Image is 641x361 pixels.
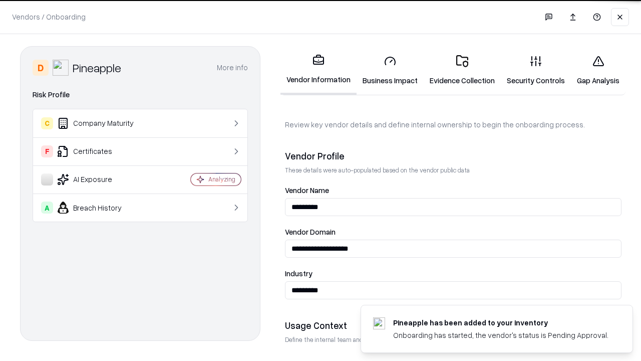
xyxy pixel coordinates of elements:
[41,202,161,214] div: Breach History
[41,117,161,129] div: Company Maturity
[217,59,248,77] button: More info
[285,335,621,344] p: Define the internal team and reason for using this vendor. This helps assess business relevance a...
[53,60,69,76] img: Pineapple
[393,317,608,328] div: Pineapple has been added to your inventory
[41,117,53,129] div: C
[33,60,49,76] div: D
[285,119,621,130] p: Review key vendor details and define internal ownership to begin the onboarding process.
[33,89,248,101] div: Risk Profile
[571,47,625,94] a: Gap Analysis
[208,175,235,184] div: Analyzing
[41,202,53,214] div: A
[501,47,571,94] a: Security Controls
[285,187,621,194] label: Vendor Name
[41,145,53,157] div: F
[373,317,385,329] img: pineappleenergy.com
[41,173,161,186] div: AI Exposure
[393,330,608,340] div: Onboarding has started, the vendor's status is Pending Approval.
[285,319,621,331] div: Usage Context
[424,47,501,94] a: Evidence Collection
[12,12,86,22] p: Vendors / Onboarding
[285,166,621,174] p: These details were auto-populated based on the vendor public data
[285,270,621,277] label: Industry
[280,46,357,95] a: Vendor Information
[357,47,424,94] a: Business Impact
[73,60,121,76] div: Pineapple
[41,145,161,157] div: Certificates
[285,228,621,236] label: Vendor Domain
[285,150,621,162] div: Vendor Profile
